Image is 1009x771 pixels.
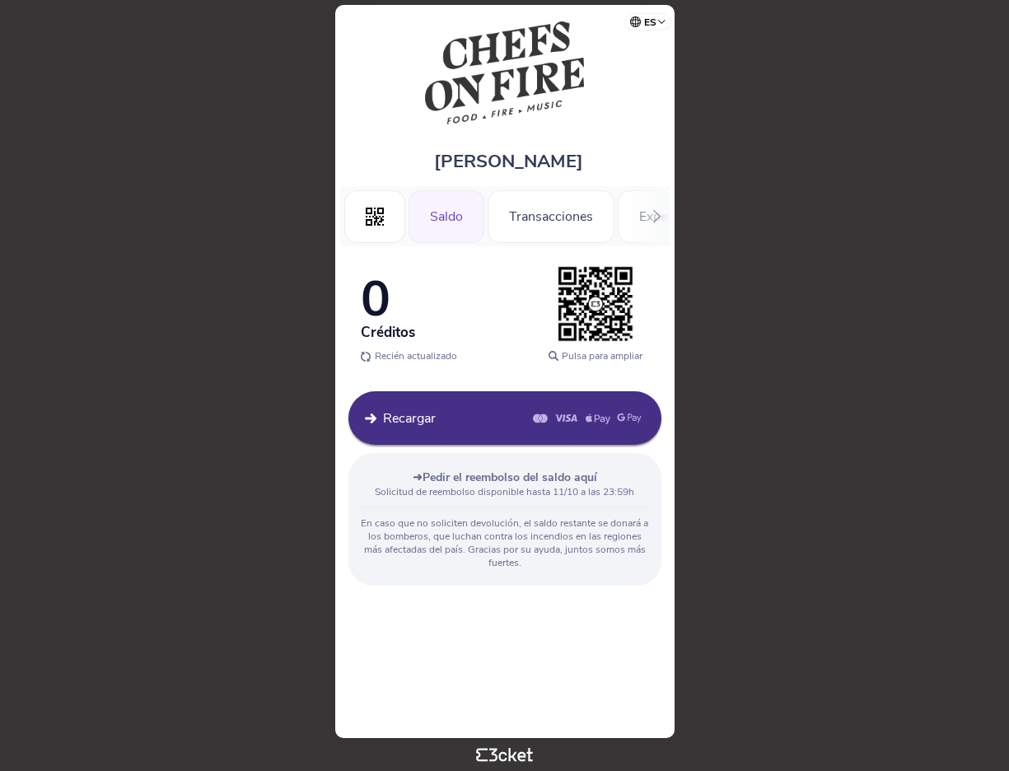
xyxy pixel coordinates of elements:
img: Chefs on Fire Madrid 2025 [425,21,584,124]
p: Solicitud de reembolso disponible hasta 11/10 a las 23:59h [361,485,649,498]
img: transparent_placeholder.3f4e7402.png [554,263,637,345]
a: Experiencias [618,206,734,224]
span: Pulsa para ampliar [562,349,642,362]
div: Experiencias [618,190,734,243]
div: Saldo [409,190,484,243]
a: Transacciones [488,206,614,224]
span: Recién actualizado [375,349,457,362]
span: [PERSON_NAME] [434,149,583,174]
p: ➜ [361,470,649,485]
div: Transacciones [488,190,614,243]
span: Pedir el reembolso del saldo aquí [423,470,597,485]
a: Saldo [409,206,484,224]
span: Recargar [383,409,436,428]
span: 0 [361,265,390,333]
p: En caso que no soliciten devolución, el saldo restante se donará a los bomberos, que luchan contr... [361,516,649,569]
